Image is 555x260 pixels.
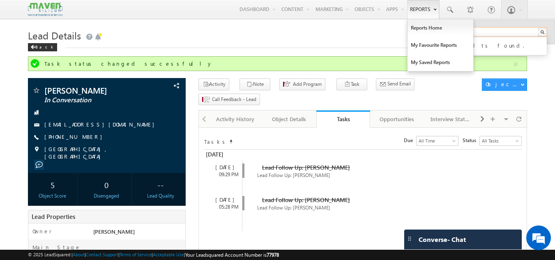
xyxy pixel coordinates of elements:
[44,86,142,94] span: [PERSON_NAME]
[316,110,370,128] a: Tasks
[11,76,150,195] textarea: Type your message and hit 'Enter'
[198,78,229,90] button: Activity
[267,252,279,258] span: 77978
[387,80,411,87] span: Send Email
[209,110,263,128] a: Activity History
[257,205,330,211] span: Lead Follow Up: [PERSON_NAME]
[212,96,256,103] span: Call Feedback - Lead
[44,133,106,141] span: [PHONE_NUMBER]
[370,110,424,128] a: Opportunities
[480,137,519,145] span: All Tasks
[43,43,138,54] div: Chat with us now
[440,39,550,50] div: No results found.
[322,115,364,123] div: Tasks
[73,252,85,257] a: About
[404,137,416,144] span: Due
[44,60,513,67] div: Task status changed successfully
[84,177,129,192] div: 0
[204,136,228,146] td: Tasks
[208,163,242,171] div: [DATE]
[185,252,279,258] span: Your Leadsquared Account Number is
[28,29,81,42] span: Lead Details
[269,114,309,124] div: Object Details
[215,114,255,124] div: Activity History
[204,150,241,159] div: [DATE]
[112,202,149,213] em: Start Chat
[198,94,260,106] button: Call Feedback - Lead
[28,251,279,259] span: © 2025 LeadSquared | | | | |
[263,110,316,128] a: Object Details
[479,136,522,146] a: All Tasks
[377,114,417,124] div: Opportunities
[28,43,57,51] div: Back
[408,19,473,37] a: Reports Home
[86,252,118,257] a: Contact Support
[336,78,367,90] button: Task
[293,81,322,88] span: Add Program
[135,4,154,24] div: Minimize live chat window
[32,212,75,221] span: Lead Properties
[84,192,129,200] div: Disengaged
[406,235,413,242] img: carter-drag
[14,43,35,54] img: d_60004797649_company_0_60004797649
[30,192,76,200] div: Object Score
[44,96,142,104] span: In Conversation
[240,78,270,90] button: Note
[408,37,473,54] a: My Favourite Reports
[431,114,470,124] div: Interview Status
[32,244,81,251] label: Main Stage
[424,110,478,128] a: Interview Status
[482,78,527,91] button: Object Actions
[416,136,458,146] a: All Time
[376,78,415,90] button: Send Email
[32,228,52,235] label: Owner
[279,78,325,90] button: Add Program
[257,172,330,178] span: Lead Follow Up: [PERSON_NAME]
[486,81,520,88] div: Object Actions
[30,177,76,192] div: 5
[44,121,159,128] a: [EMAIL_ADDRESS][DOMAIN_NAME]
[208,171,242,178] div: 09:29 PM
[262,196,350,204] span: Lead Follow Up: [PERSON_NAME]
[93,228,135,235] span: [PERSON_NAME]
[153,252,184,257] a: Acceptable Use
[28,43,61,50] a: Back
[417,137,456,145] span: All Time
[419,236,466,243] span: Converse - Chat
[138,192,183,200] div: Lead Quality
[408,54,473,71] a: My Saved Reports
[120,252,152,257] a: Terms of Service
[44,145,172,160] span: [GEOGRAPHIC_DATA], [GEOGRAPHIC_DATA]
[208,196,242,203] div: [DATE]
[229,136,233,144] span: Sort Timeline
[463,137,479,144] span: Status
[138,177,183,192] div: --
[262,163,350,171] span: Lead Follow Up: [PERSON_NAME]
[28,2,62,16] img: Custom Logo
[208,203,242,211] div: 05:28 PM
